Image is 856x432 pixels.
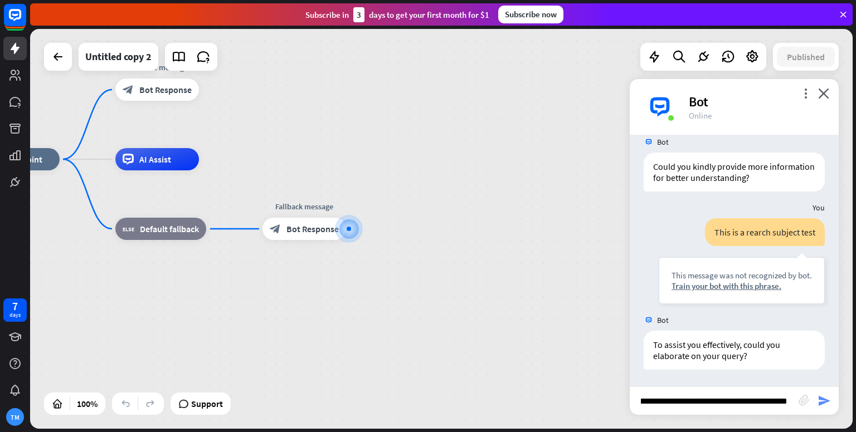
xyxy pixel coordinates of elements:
div: 100% [74,395,101,413]
span: AI Assist [139,154,171,165]
i: block_bot_response [270,223,281,234]
div: TM [6,408,24,426]
div: This is a rearch subject test [705,218,825,246]
a: 7 days [3,298,27,322]
div: Subscribe now [498,6,563,23]
i: block_fallback [123,223,134,234]
div: Untitled copy 2 [85,43,152,71]
i: send [818,394,831,408]
div: days [9,311,21,319]
span: Default fallback [140,223,199,234]
button: Published [777,47,835,67]
i: more_vert [800,88,811,99]
span: Bot [657,137,669,147]
div: Fallback message [254,201,354,212]
div: Subscribe in days to get your first month for $1 [305,7,489,22]
div: 3 [353,7,364,22]
span: Bot Response [286,223,339,234]
span: Support [191,395,223,413]
span: Bot [657,315,669,325]
div: Train your bot with this phrase. [672,281,812,291]
div: To assist you effectively, could you elaborate on your query? [644,331,825,370]
i: close [818,88,829,99]
div: Could you kindly provide more information for better understanding? [644,153,825,192]
i: block_bot_response [123,84,134,95]
div: Online [689,110,825,121]
button: Open LiveChat chat widget [9,4,42,38]
div: Bot [689,93,825,110]
div: 7 [12,301,18,311]
div: This message was not recognized by bot. [672,270,812,281]
span: Bot Response [139,84,192,95]
span: You [813,203,825,213]
i: block_attachment [799,395,810,406]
